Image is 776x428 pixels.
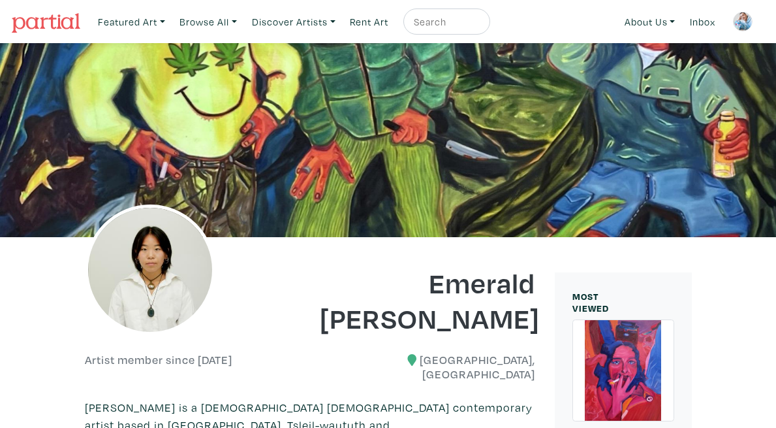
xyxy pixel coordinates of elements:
[85,353,232,367] h6: Artist member since [DATE]
[246,8,341,35] a: Discover Artists
[412,14,478,30] input: Search
[85,205,215,335] img: phpThumb.php
[92,8,171,35] a: Featured Art
[684,8,721,35] a: Inbox
[320,265,535,335] h1: Emerald [PERSON_NAME]
[320,353,535,381] h6: [GEOGRAPHIC_DATA], [GEOGRAPHIC_DATA]
[174,8,243,35] a: Browse All
[344,8,394,35] a: Rent Art
[619,8,681,35] a: About Us
[733,12,753,31] img: phpThumb.php
[572,290,609,314] small: MOST VIEWED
